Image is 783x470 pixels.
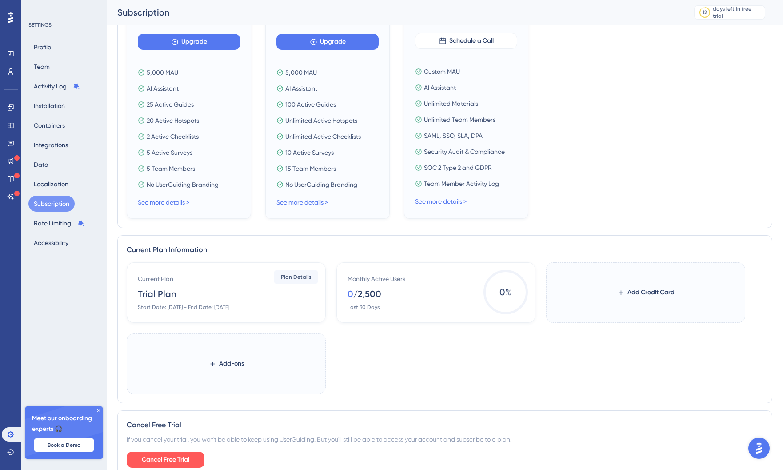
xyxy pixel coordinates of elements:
button: Containers [28,117,70,133]
div: SETTINGS [28,21,100,28]
span: Add-ons [219,358,244,369]
span: Unlimited Materials [424,98,478,109]
div: Subscription [117,6,672,19]
span: AI Assistant [424,82,456,93]
span: AI Assistant [285,83,317,94]
div: If you cancel your trial, you won't be able to keep using UserGuiding. But you'll still be able t... [127,434,763,445]
iframe: UserGuiding AI Assistant Launcher [746,435,772,462]
button: Upgrade [138,34,240,50]
span: 2 Active Checklists [147,131,199,142]
div: 12 [703,9,707,16]
span: Unlimited Active Hotspots [285,115,357,126]
div: / 2,500 [353,288,381,300]
button: Profile [28,39,56,55]
div: 0 [348,288,353,300]
button: Integrations [28,137,73,153]
button: Localization [28,176,74,192]
div: Current Plan [138,273,173,284]
button: Accessibility [28,235,74,251]
span: SOC 2 Type 2 and GDPR [424,162,492,173]
button: Cancel Free Trial [127,452,204,468]
div: Start Date: [DATE] - End Date: [DATE] [138,304,229,311]
span: Plan Details [281,273,312,281]
span: 100 Active Guides [285,99,336,110]
span: No UserGuiding Branding [285,179,357,190]
span: SAML, SSO, SLA, DPA [424,130,483,141]
span: 5,000 MAU [147,67,178,78]
span: Unlimited Active Checklists [285,131,361,142]
span: Unlimited Team Members [424,114,495,125]
button: Add Credit Card [603,285,689,301]
button: Data [28,157,54,173]
button: Subscription [28,196,75,212]
span: 25 Active Guides [147,99,194,110]
span: Custom MAU [424,66,460,77]
a: See more details > [276,199,328,206]
span: 15 Team Members [285,163,336,174]
span: 20 Active Hotspots [147,115,199,126]
span: Schedule a Call [449,36,494,46]
a: See more details > [415,198,467,205]
div: Monthly Active Users [348,273,405,284]
button: Installation [28,98,70,114]
span: 0 % [483,270,528,314]
a: See more details > [138,199,189,206]
span: Upgrade [320,36,346,47]
span: Security Audit & Compliance [424,146,505,157]
span: Team Member Activity Log [424,178,499,189]
span: Meet our onboarding experts 🎧 [32,413,96,434]
button: Plan Details [274,270,318,284]
button: Book a Demo [34,438,94,452]
span: Book a Demo [48,442,80,449]
button: Upgrade [276,34,379,50]
div: Cancel Free Trial [127,420,763,430]
button: Activity Log [28,78,85,94]
div: days left in free trial [713,5,762,20]
div: Current Plan Information [127,245,763,255]
span: 5,000 MAU [285,67,317,78]
span: Add Credit Card [627,287,675,298]
button: Schedule a Call [415,33,517,49]
div: Last 30 Days [348,304,380,311]
span: 10 Active Surveys [285,147,334,158]
div: Trial Plan [138,288,176,300]
span: AI Assistant [147,83,179,94]
button: Add-ons [195,356,258,372]
button: Team [28,59,55,75]
span: 5 Team Members [147,163,195,174]
span: Cancel Free Trial [142,454,189,465]
span: No UserGuiding Branding [147,179,219,190]
span: 5 Active Surveys [147,147,192,158]
span: Upgrade [181,36,207,47]
button: Rate Limiting [28,215,90,231]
